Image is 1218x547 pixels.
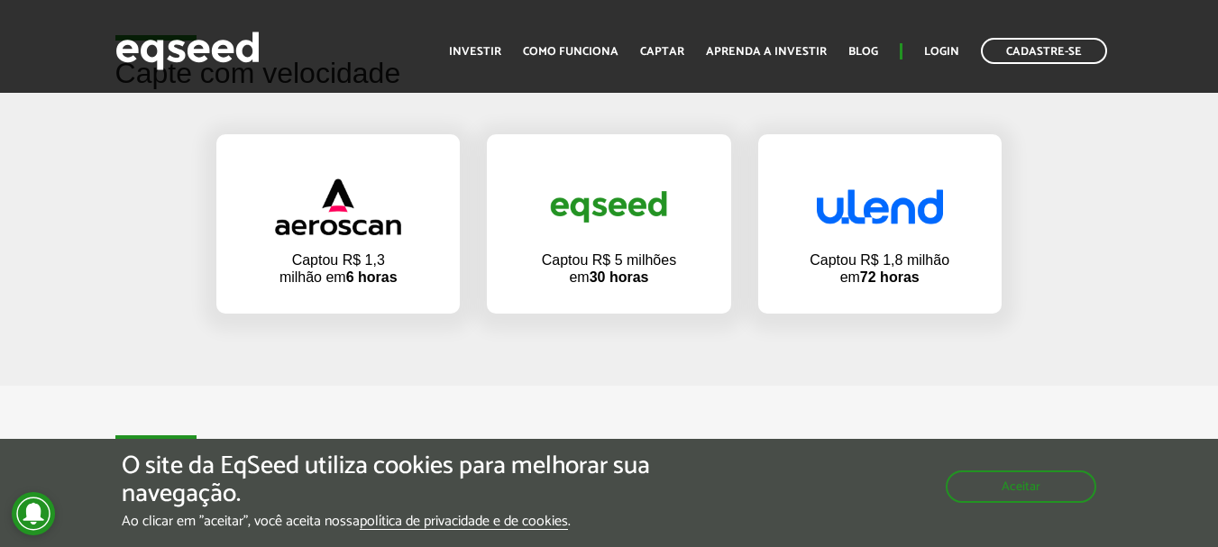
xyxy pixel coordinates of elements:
[270,251,406,286] p: Captou R$ 1,3 milhão em
[808,251,952,286] p: Captou R$ 1,8 milhão em
[523,46,618,58] a: Como funciona
[122,513,706,530] p: Ao clicar em "aceitar", você aceita nossa .
[706,46,827,58] a: Aprenda a investir
[541,251,676,286] p: Captou R$ 5 milhões em
[848,46,878,58] a: Blog
[360,515,568,530] a: política de privacidade e de cookies
[590,269,649,285] strong: 30 horas
[275,178,401,235] img: captar-velocidade-aeroscan.png
[545,177,672,237] img: captar-velocidade-eqseed.png
[817,189,943,224] img: captar-velocidade-ulend.png
[346,269,398,285] strong: 6 horas
[449,46,501,58] a: Investir
[640,46,684,58] a: Captar
[946,470,1096,503] button: Aceitar
[981,38,1107,64] a: Cadastre-se
[122,452,706,508] h5: O site da EqSeed utiliza cookies para melhorar sua navegação.
[860,269,920,285] strong: 72 horas
[115,27,260,75] img: EqSeed
[924,46,959,58] a: Login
